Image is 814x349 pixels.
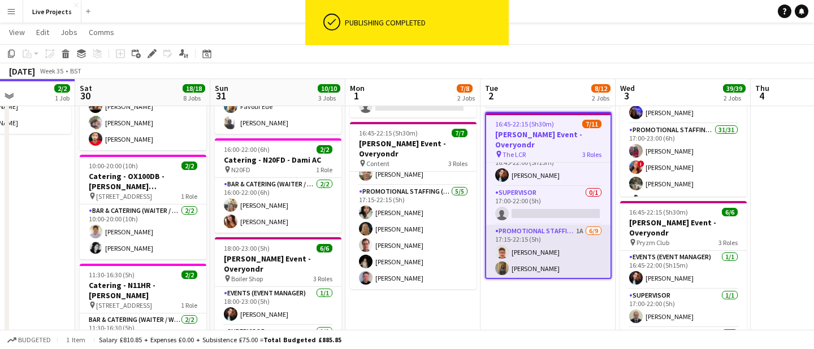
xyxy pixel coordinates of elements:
[592,94,610,102] div: 2 Jobs
[6,334,53,346] button: Budgeted
[55,94,70,102] div: 1 Job
[215,138,341,233] app-job-card: 16:00-22:00 (6h)2/2Catering - N20FD - Dami AC N20FD1 RoleBar & Catering (Waiter / waitress)2/216:...
[317,145,332,154] span: 2/2
[80,204,206,259] app-card-role: Bar & Catering (Waiter / waitress)2/210:00-20:00 (10h)[PERSON_NAME][PERSON_NAME]
[722,208,738,216] span: 6/6
[350,185,477,289] app-card-role: Promotional Staffing (Exhibition Host)5/517:15-22:15 (5h)[PERSON_NAME][PERSON_NAME][PERSON_NAME][...
[637,238,669,247] span: Pryzm Club
[224,244,270,252] span: 18:00-23:00 (5h)
[263,335,341,344] span: Total Budgeted £885.85
[503,150,526,159] span: The LCR
[457,84,473,93] span: 7/8
[181,162,197,170] span: 2/2
[215,287,341,325] app-card-role: Events (Event Manager)1/118:00-23:00 (5h)[PERSON_NAME]
[84,25,119,40] a: Comms
[486,129,610,150] h3: [PERSON_NAME] Event - Overyondr
[486,148,610,186] app-card-role: Events (Event Manager)1/116:45-22:00 (5h15m)[PERSON_NAME]
[80,79,206,150] app-card-role: Bar & Catering (Waiter / waitress)3/309:00-18:30 (9h30m)[PERSON_NAME][PERSON_NAME][PERSON_NAME]
[620,83,635,93] span: Wed
[215,155,341,165] h3: Catering - N20FD - Dami AC
[318,84,340,93] span: 10/10
[5,25,29,40] a: View
[754,89,769,102] span: 4
[457,94,475,102] div: 2 Jobs
[620,29,747,197] app-job-card: 16:00-23:00 (7h)33/33Gorillaz Event - Overyondr [GEOGRAPHIC_DATA]2 RolesSupervisor2/216:00-23:00 ...
[181,271,197,279] span: 2/2
[485,83,498,93] span: Tue
[215,79,341,134] app-card-role: Bar & Catering (Waiter / waitress)2/210:00-20:00 (10h)Favour Ede[PERSON_NAME]
[345,18,504,28] div: Publishing completed
[359,129,418,137] span: 16:45-22:15 (5h30m)
[582,150,601,159] span: 3 Roles
[366,159,389,168] span: Content
[80,171,206,191] h3: Catering - OX100DB - [PERSON_NAME] [PERSON_NAME]
[638,160,644,167] span: !
[485,112,612,279] app-job-card: 16:45-22:15 (5h30m)7/11[PERSON_NAME] Event - Overyondr The LCR3 RolesEvents (Event Manager)1/116:...
[80,155,206,259] app-job-card: 10:00-20:00 (10h)2/2Catering - OX100DB - [PERSON_NAME] [PERSON_NAME] [STREET_ADDRESS]1 RoleBar & ...
[89,162,138,170] span: 10:00-20:00 (10h)
[56,25,82,40] a: Jobs
[224,145,270,154] span: 16:00-22:00 (6h)
[96,192,152,200] span: [STREET_ADDRESS]
[723,84,746,93] span: 39/39
[318,94,340,102] div: 3 Jobs
[483,89,498,102] span: 2
[755,83,769,93] span: Thu
[213,89,228,102] span: 31
[183,84,205,93] span: 18/18
[620,251,747,289] app-card-role: Events (Event Manager)1/116:45-22:00 (5h15m)[PERSON_NAME]
[60,27,77,37] span: Jobs
[350,138,477,159] h3: [PERSON_NAME] Event - Overyondr
[620,289,747,328] app-card-role: Supervisor1/117:00-22:00 (5h)[PERSON_NAME]
[215,83,228,93] span: Sun
[23,1,81,23] button: Live Projects
[317,244,332,252] span: 6/6
[32,25,54,40] a: Edit
[9,66,35,77] div: [DATE]
[313,274,332,283] span: 3 Roles
[495,120,554,128] span: 16:45-22:15 (5h30m)
[582,120,601,128] span: 7/11
[70,67,81,75] div: BST
[452,129,467,137] span: 7/7
[724,94,745,102] div: 2 Jobs
[89,27,114,37] span: Comms
[215,178,341,233] app-card-role: Bar & Catering (Waiter / waitress)2/216:00-22:00 (6h)[PERSON_NAME][PERSON_NAME]
[486,186,610,225] app-card-role: Supervisor0/117:00-22:00 (5h)
[89,271,135,279] span: 11:30-16:30 (5h)
[231,274,263,283] span: Boiler Shop
[9,27,25,37] span: View
[618,89,635,102] span: 3
[350,83,365,93] span: Mon
[316,165,332,174] span: 1 Role
[80,83,92,93] span: Sat
[348,89,365,102] span: 1
[96,301,152,309] span: [STREET_ADDRESS]
[78,89,92,102] span: 30
[181,192,197,200] span: 1 Role
[99,335,341,344] div: Salary £810.85 + Expenses £0.00 + Subsistence £75.00 =
[231,165,250,174] span: N20FD
[620,217,747,238] h3: [PERSON_NAME] Event - Overyondr
[629,208,688,216] span: 16:45-22:15 (5h30m)
[183,94,205,102] div: 8 Jobs
[36,27,49,37] span: Edit
[181,301,197,309] span: 1 Role
[718,238,738,247] span: 3 Roles
[591,84,610,93] span: 8/12
[448,159,467,168] span: 3 Roles
[37,67,66,75] span: Week 35
[215,254,341,274] h3: [PERSON_NAME] Event - Overyondr
[54,84,70,93] span: 2/2
[350,122,477,289] app-job-card: 16:45-22:15 (5h30m)7/7[PERSON_NAME] Event - Overyondr Content3 Roles16:45-22:00 (5h15m)[PERSON_NA...
[18,336,51,344] span: Budgeted
[80,280,206,300] h3: Catering - N11HR - [PERSON_NAME]
[62,335,89,344] span: 1 item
